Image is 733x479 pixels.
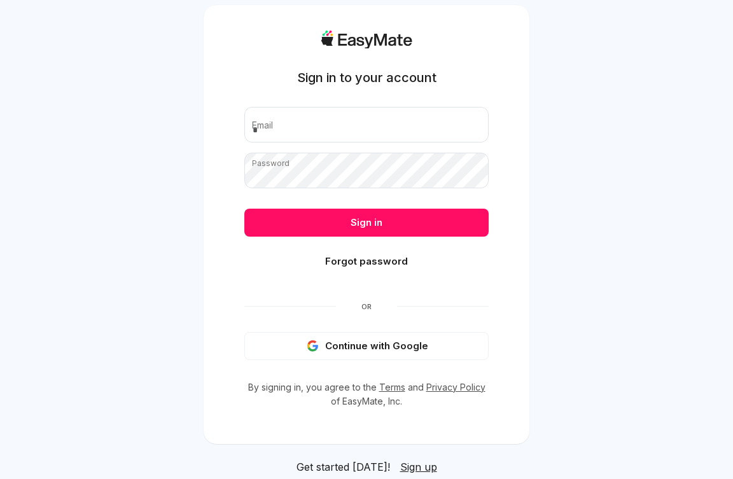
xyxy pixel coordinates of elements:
p: By signing in, you agree to the and of EasyMate, Inc. [244,380,489,408]
span: Get started [DATE]! [297,459,390,475]
button: Sign in [244,209,489,237]
span: Or [336,302,397,312]
h1: Sign in to your account [297,69,436,87]
span: Sign up [400,461,437,473]
a: Sign up [400,459,437,475]
button: Continue with Google [244,332,489,360]
a: Terms [379,382,405,392]
button: Forgot password [244,247,489,275]
a: Privacy Policy [426,382,485,392]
